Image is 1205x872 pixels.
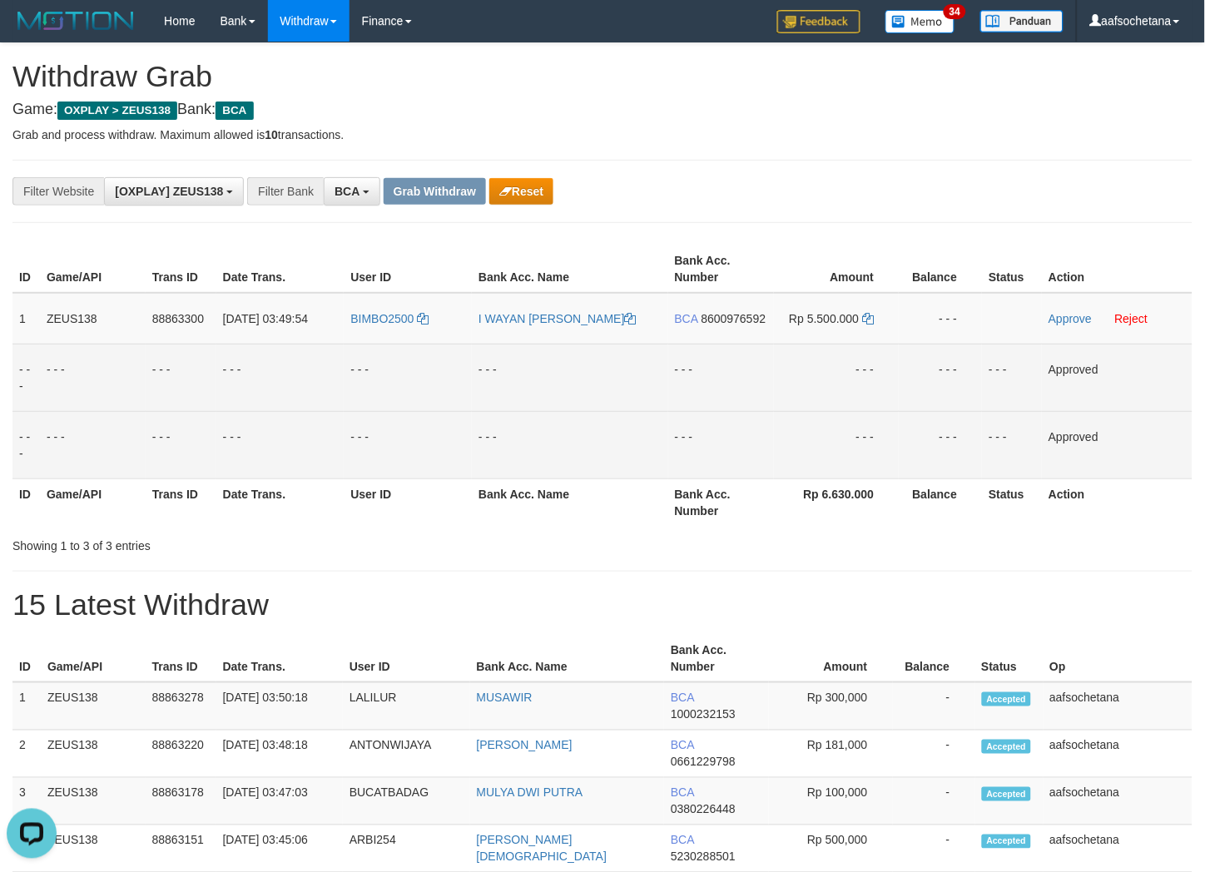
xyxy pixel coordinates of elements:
[1042,344,1193,411] td: Approved
[350,312,429,325] a: BIMBO2500
[57,102,177,120] span: OXPLAY > ZEUS138
[980,10,1064,32] img: panduan.png
[668,245,774,293] th: Bank Acc. Number
[335,185,360,198] span: BCA
[216,778,343,825] td: [DATE] 03:47:03
[12,126,1193,143] p: Grab and process withdraw. Maximum allowed is transactions.
[777,10,860,33] img: Feedback.jpg
[12,245,40,293] th: ID
[146,682,216,731] td: 88863278
[1042,411,1193,478] td: Approved
[479,312,637,325] a: I WAYAN [PERSON_NAME]
[12,177,104,206] div: Filter Website
[216,478,345,526] th: Date Trans.
[216,731,343,778] td: [DATE] 03:48:18
[975,635,1044,682] th: Status
[40,344,146,411] td: - - -
[344,245,472,293] th: User ID
[216,682,343,731] td: [DATE] 03:50:18
[1044,731,1193,778] td: aafsochetana
[769,682,893,731] td: Rp 300,000
[12,411,40,478] td: - - -
[12,344,40,411] td: - - -
[41,731,146,778] td: ZEUS138
[12,8,139,33] img: MOTION_logo.png
[671,834,694,847] span: BCA
[899,245,982,293] th: Balance
[675,312,698,325] span: BCA
[12,778,41,825] td: 3
[477,834,607,864] a: [PERSON_NAME][DEMOGRAPHIC_DATA]
[41,778,146,825] td: ZEUS138
[1044,682,1193,731] td: aafsochetana
[472,344,668,411] td: - - -
[40,478,146,526] th: Game/API
[343,635,470,682] th: User ID
[982,835,1032,849] span: Accepted
[1044,635,1193,682] th: Op
[12,635,41,682] th: ID
[893,778,975,825] td: -
[344,411,472,478] td: - - -
[664,635,769,682] th: Bank Acc. Number
[885,10,955,33] img: Button%20Memo.svg
[146,635,216,682] th: Trans ID
[343,731,470,778] td: ANTONWIJAYA
[12,60,1193,93] h1: Withdraw Grab
[1049,312,1092,325] a: Approve
[668,478,774,526] th: Bank Acc. Number
[104,177,244,206] button: [OXPLAY] ZEUS138
[671,803,736,816] span: Copy 0380226448 to clipboard
[982,411,1042,478] td: - - -
[350,312,414,325] span: BIMBO2500
[265,128,278,141] strong: 10
[899,344,982,411] td: - - -
[769,731,893,778] td: Rp 181,000
[12,731,41,778] td: 2
[12,682,41,731] td: 1
[774,344,900,411] td: - - -
[982,245,1042,293] th: Status
[343,682,470,731] td: LALILUR
[671,708,736,721] span: Copy 1000232153 to clipboard
[899,478,982,526] th: Balance
[982,740,1032,754] span: Accepted
[982,344,1042,411] td: - - -
[40,245,146,293] th: Game/API
[115,185,223,198] span: [OXPLAY] ZEUS138
[7,7,57,57] button: Open LiveChat chat widget
[41,635,146,682] th: Game/API
[146,731,216,778] td: 88863220
[40,411,146,478] td: - - -
[671,786,694,800] span: BCA
[1042,478,1193,526] th: Action
[343,778,470,825] td: BUCATBADAG
[247,177,324,206] div: Filter Bank
[12,478,40,526] th: ID
[671,691,694,705] span: BCA
[893,682,975,731] td: -
[146,778,216,825] td: 88863178
[216,411,345,478] td: - - -
[982,478,1042,526] th: Status
[40,293,146,344] td: ZEUS138
[344,478,472,526] th: User ID
[384,178,486,205] button: Grab Withdraw
[1042,245,1193,293] th: Action
[12,102,1193,118] h4: Game: Bank:
[223,312,308,325] span: [DATE] 03:49:54
[671,756,736,769] span: Copy 0661229798 to clipboard
[12,588,1193,622] h1: 15 Latest Withdraw
[216,344,345,411] td: - - -
[789,312,859,325] span: Rp 5.500.000
[774,478,900,526] th: Rp 6.630.000
[470,635,665,682] th: Bank Acc. Name
[146,344,216,411] td: - - -
[899,411,982,478] td: - - -
[668,411,774,478] td: - - -
[893,635,975,682] th: Balance
[344,344,472,411] td: - - -
[477,739,573,752] a: [PERSON_NAME]
[146,478,216,526] th: Trans ID
[216,635,343,682] th: Date Trans.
